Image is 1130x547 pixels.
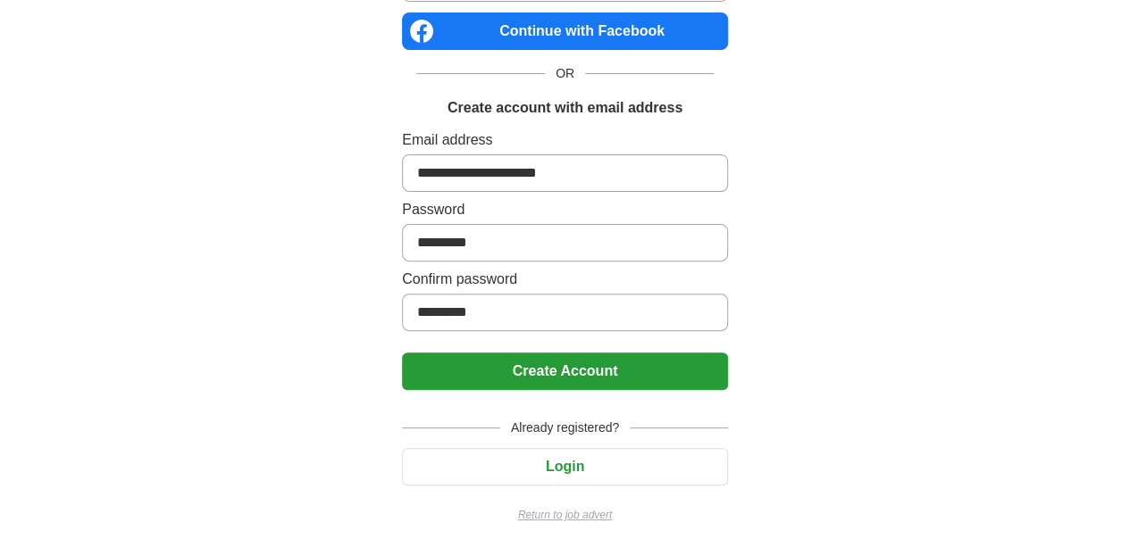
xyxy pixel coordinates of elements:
[448,97,682,119] h1: Create account with email address
[402,129,728,151] label: Email address
[402,269,728,290] label: Confirm password
[402,448,728,485] button: Login
[402,352,728,390] button: Create Account
[402,459,728,474] a: Login
[402,12,728,50] a: Continue with Facebook
[500,419,630,437] span: Already registered?
[402,199,728,220] label: Password
[545,64,585,83] span: OR
[402,507,728,523] a: Return to job advert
